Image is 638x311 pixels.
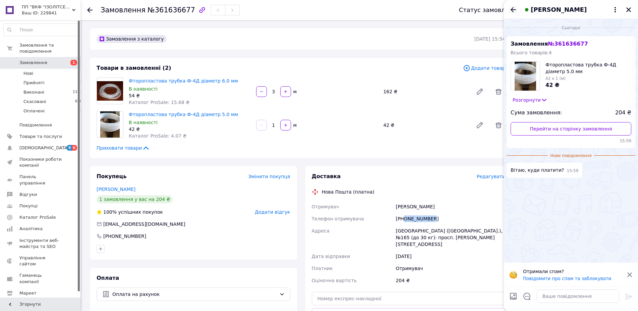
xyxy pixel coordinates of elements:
span: Телефон отримувача [312,216,364,221]
div: [PERSON_NAME] [394,201,507,213]
span: 1 [80,70,82,76]
span: Додати відгук [255,209,290,215]
div: 12.09.2025 [507,24,635,31]
span: Каталог ProSale [19,214,56,220]
img: Фторопластова трубка Ф-4Д діаметр 5.0 мм [100,111,120,138]
span: Відгуки [19,192,37,198]
span: Товари та послуги [19,134,62,140]
span: Каталог ProSale: 4.07 ₴ [129,133,186,139]
span: Маркет [19,290,37,296]
span: Адреса [312,228,330,234]
span: Дата відправки [312,254,350,259]
div: м [292,122,297,128]
span: Показники роботи компанії [19,156,62,168]
div: Нова Пошта (платна) [320,189,376,195]
div: 42 ₴ [129,126,251,133]
span: Оплата на рахунок [112,291,277,298]
span: Сума замовлення: [511,109,562,117]
span: Оціночна вартість [312,278,357,283]
p: Отримали спам? [523,268,623,275]
span: 9 [67,145,72,151]
span: Управління сайтом [19,255,62,267]
span: [DEMOGRAPHIC_DATA] [19,145,69,151]
div: Замовлення з каталогу [97,35,167,43]
span: Видалити [492,85,505,98]
span: Замовлення та повідомлення [19,42,80,54]
span: №361636677 [148,6,195,14]
button: Відкрити шаблони відповідей [523,292,531,301]
span: Товари в замовленні (2) [97,65,171,71]
img: Фторопластова трубка Ф-4Д діаметр 6.0 мм [97,81,123,101]
span: 15:59 12.09.2025 [511,138,631,144]
span: Нові [23,70,33,76]
span: ПП "ВКФ "ІЗОЛІТСЕРВІС" (ЄДРПОУ 31202038) [22,4,72,10]
input: Номер експрес-накладної [312,292,506,305]
div: [DATE] [394,250,507,262]
span: Покупець [97,173,127,179]
button: Назад [509,6,517,14]
span: В наявності [129,86,158,92]
span: Скасовані [23,99,46,105]
span: Всього товарів: 4 [511,50,552,55]
span: Замовлення [101,6,146,14]
span: Аналітика [19,226,43,232]
div: 54 ₴ [129,92,251,99]
span: Додати товар [463,64,505,72]
div: успішних покупок [97,209,163,215]
span: Оплата [97,275,119,281]
span: Гаманець компанії [19,272,62,284]
img: 5138647336_w1000_h1000_ftoroplastova-trubka-f-4d.jpg [515,62,536,91]
span: Сьогодні [559,25,583,31]
span: Доставка [312,173,341,179]
div: 162 ₴ [381,87,470,96]
span: Вітаю, куди платити? [511,167,564,174]
span: Замовлення [19,60,47,66]
span: 678 [75,99,82,105]
div: [PHONE_NUMBER] [103,233,147,240]
div: Ваш ID: 229841 [22,10,80,16]
div: Отримувач [394,262,507,274]
span: 1 [70,60,77,65]
a: [PERSON_NAME] [97,187,135,192]
span: 100% [103,209,117,215]
span: В наявності [129,120,158,125]
div: 204 ₴ [394,274,507,287]
button: Розгорнути [511,96,549,104]
input: Пошук [4,24,82,36]
span: Каталог ProSale: 15.68 ₴ [129,100,189,105]
span: 1161 [73,89,82,95]
a: Фторопластова трубка Ф-4Д діаметр 6.0 мм [129,78,238,84]
span: 1 [80,80,82,86]
span: Змінити покупця [248,174,290,179]
span: Панель управління [19,174,62,186]
div: 1 замовлення у вас на 204 ₴ [97,195,173,203]
time: [DATE] 15:54 [474,36,505,42]
span: Отримувач [312,204,339,209]
span: Фторопластова трубка Ф-4Д діаметр 5.0 мм [545,61,631,75]
div: [PHONE_NUMBER] [394,213,507,225]
div: Повернутися назад [87,7,93,13]
span: Видалити [492,118,505,132]
span: Платник [312,266,333,271]
button: Повідомити про спам та заблокувати [523,276,611,281]
span: 6 [72,145,77,151]
span: № 361636677 [548,41,588,47]
div: м [292,88,297,95]
a: Фторопластова трубка Ф-4Д діаметр 5.0 мм [129,112,238,117]
div: [GEOGRAPHIC_DATA] ([GEOGRAPHIC_DATA].), №165 (до 30 кг): просп. [PERSON_NAME][STREET_ADDRESS] [394,225,507,250]
span: Оплачені [23,108,45,114]
span: Приховати товари [97,145,150,151]
img: :face_with_monocle: [509,271,517,279]
span: 15:59 12.09.2025 [567,168,579,174]
div: Статус замовлення [459,7,521,13]
span: Інструменти веб-майстра та SEO [19,238,62,250]
span: 1 [80,108,82,114]
span: Замовлення [511,41,588,47]
button: [PERSON_NAME] [523,5,619,14]
span: 204 ₴ [615,109,631,117]
span: Редагувати [477,174,505,179]
a: Редагувати [473,85,486,98]
span: Прийняті [23,80,44,86]
span: 42 x 1 (м) [545,76,566,81]
span: Нове повідомлення [548,153,594,159]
